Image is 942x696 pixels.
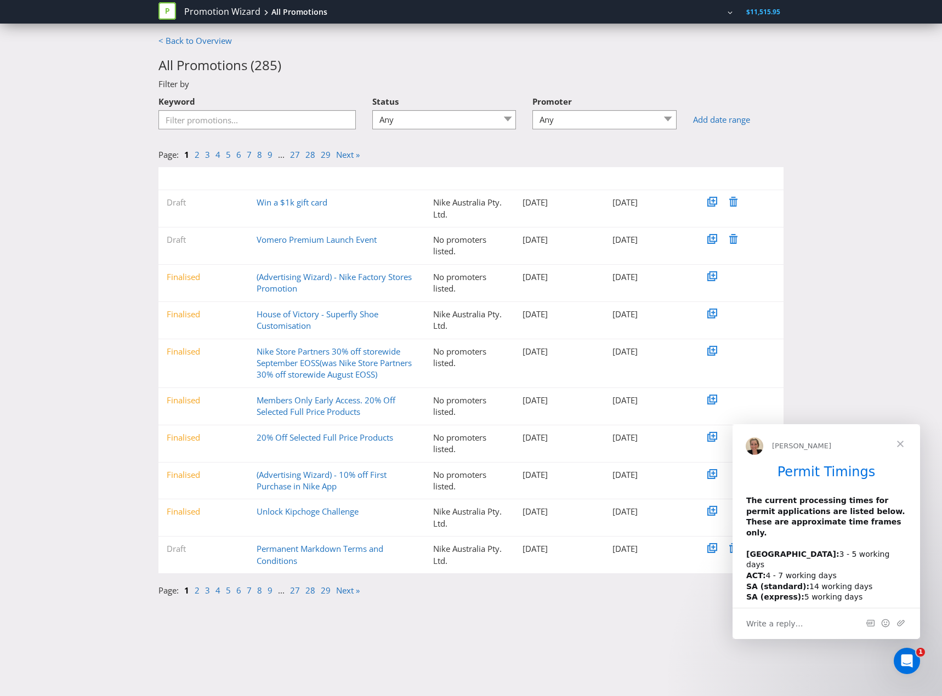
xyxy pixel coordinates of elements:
[733,424,920,639] iframe: Intercom live chat message
[158,346,248,357] div: Finalised
[254,56,277,74] span: 285
[523,174,529,183] span: ▼
[226,149,231,160] a: 5
[257,346,412,380] a: Nike Store Partners 30% off storewide September EOSS(was Nike Store Partners 30% off storewide Au...
[425,197,515,220] div: Nike Australia Pty. Ltd.
[257,174,263,183] span: ▼
[150,78,792,90] div: Filter by
[278,585,290,596] li: ...
[425,309,515,332] div: Nike Australia Pty. Ltd.
[514,543,604,555] div: [DATE]
[158,197,248,208] div: Draft
[425,543,515,567] div: Nike Australia Pty. Ltd.
[604,432,694,443] div: [DATE]
[158,149,179,160] span: Page:
[433,174,440,183] span: ▼
[604,346,694,357] div: [DATE]
[425,271,515,295] div: No promoters listed.
[604,543,694,555] div: [DATE]
[257,149,262,160] a: 8
[158,506,248,517] div: Finalised
[236,149,241,160] a: 6
[158,234,248,246] div: Draft
[257,271,412,294] a: (Advertising Wizard) - Nike Factory Stores Promotion
[158,469,248,481] div: Finalised
[268,149,273,160] a: 9
[290,585,300,596] a: 27
[257,432,393,443] a: 20% Off Selected Full Price Products
[514,197,604,208] div: [DATE]
[425,234,515,258] div: No promoters listed.
[589,7,657,16] span: Nike Australia Pty. Ltd.
[226,585,231,596] a: 5
[257,543,383,566] a: Permanent Markdown Terms and Conditions
[158,395,248,406] div: Finalised
[604,506,694,517] div: [DATE]
[514,309,604,320] div: [DATE]
[514,432,604,443] div: [DATE]
[247,149,252,160] a: 7
[158,110,356,129] input: Filter promotions...
[321,149,331,160] a: 29
[663,7,726,16] a: [PERSON_NAME]
[514,395,604,406] div: [DATE]
[604,271,694,283] div: [DATE]
[247,585,252,596] a: 7
[158,432,248,443] div: Finalised
[158,309,248,320] div: Finalised
[693,114,784,125] a: Add date range
[205,149,210,160] a: 3
[425,346,515,369] div: No promoters listed.
[158,90,195,107] label: Keyword
[336,149,360,160] a: Next »
[158,585,179,596] span: Page:
[195,585,200,596] a: 2
[290,149,300,160] a: 27
[746,7,780,16] span: $11,515.95
[336,585,360,596] a: Next »
[425,506,515,529] div: Nike Australia Pty. Ltd.
[184,5,260,18] a: Promotion Wizard
[158,56,254,74] span: All Promotions (
[604,197,694,208] div: [DATE]
[305,149,315,160] a: 28
[612,174,619,183] span: ▼
[158,543,248,555] div: Draft
[621,174,648,183] span: Modified
[257,585,262,596] a: 8
[277,56,281,74] span: )
[236,585,241,596] a: 6
[184,585,189,596] a: 1
[257,506,359,517] a: Unlock Kipchoge Challenge
[425,432,515,455] div: No promoters listed.
[441,174,470,183] span: Promoter
[305,585,315,596] a: 28
[158,271,248,283] div: Finalised
[215,585,220,596] a: 4
[205,585,210,596] a: 3
[215,149,220,160] a: 4
[257,395,395,417] a: Members Only Early Access. 20% Off Selected Full Price Products
[372,96,399,107] span: Status
[195,149,200,160] a: 2
[278,149,290,161] li: ...
[321,585,331,596] a: 29
[514,506,604,517] div: [DATE]
[514,234,604,246] div: [DATE]
[268,585,273,596] a: 9
[604,469,694,481] div: [DATE]
[604,395,694,406] div: [DATE]
[257,234,377,245] a: Vomero Premium Launch Event
[184,149,189,160] a: 1
[894,648,920,674] iframe: Intercom live chat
